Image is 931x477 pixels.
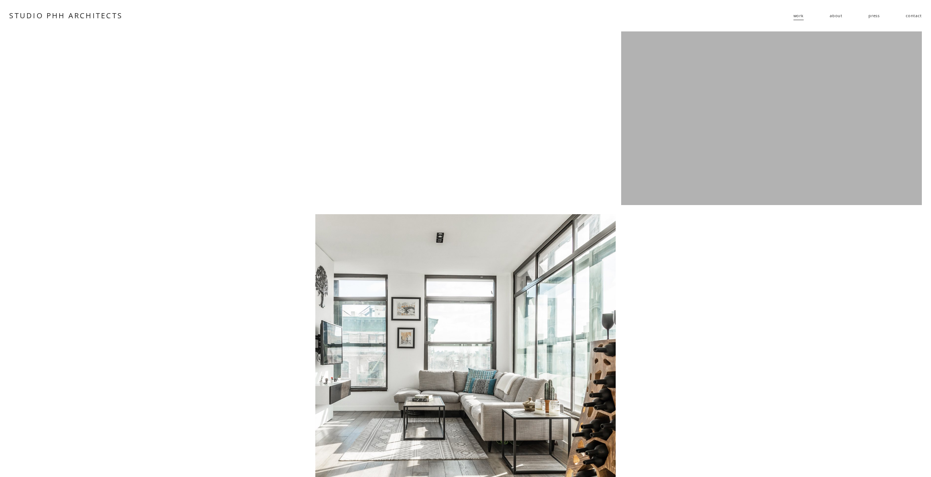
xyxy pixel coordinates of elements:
span: work [793,11,804,20]
a: STUDIO PHH ARCHITECTS [9,11,123,20]
a: press [868,10,880,21]
a: folder dropdown [793,10,804,21]
a: contact [906,10,921,21]
a: about [830,10,842,21]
